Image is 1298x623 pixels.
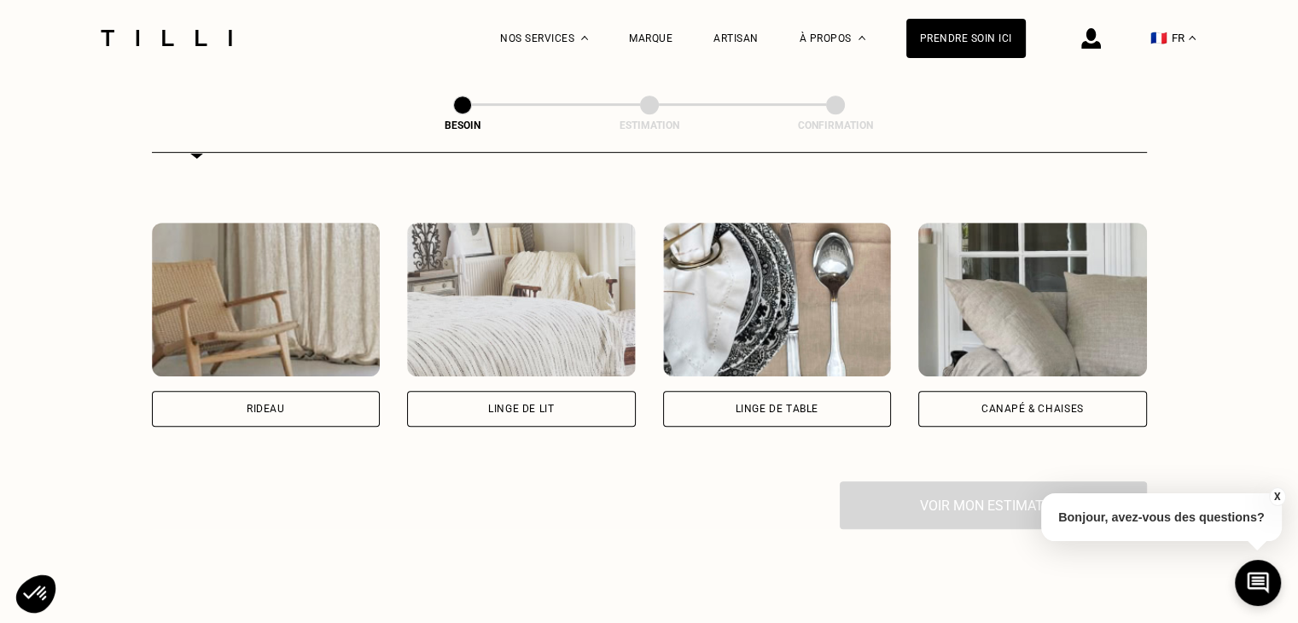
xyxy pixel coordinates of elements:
[95,30,238,46] img: Logo du service de couturière Tilli
[407,223,636,376] img: Tilli retouche votre Linge de lit
[981,404,1084,414] div: Canapé & chaises
[564,119,735,131] div: Estimation
[736,404,818,414] div: Linge de table
[1189,36,1196,40] img: menu déroulant
[488,404,554,414] div: Linge de lit
[581,36,588,40] img: Menu déroulant
[906,19,1026,58] a: Prendre soin ici
[713,32,759,44] a: Artisan
[629,32,672,44] a: Marque
[750,119,921,131] div: Confirmation
[663,223,892,376] img: Tilli retouche votre Linge de table
[247,404,285,414] div: Rideau
[1081,28,1101,49] img: icône connexion
[1041,493,1282,541] p: Bonjour, avez-vous des questions?
[859,36,865,40] img: Menu déroulant à propos
[1268,487,1285,506] button: X
[152,223,381,376] img: Tilli retouche votre Rideau
[377,119,548,131] div: Besoin
[918,223,1147,376] img: Tilli retouche votre Canapé & chaises
[1150,30,1167,46] span: 🇫🇷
